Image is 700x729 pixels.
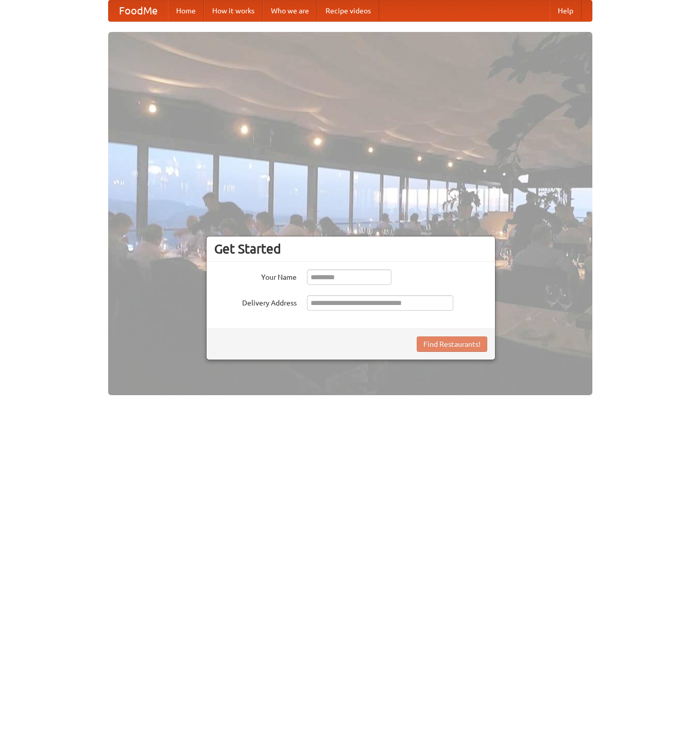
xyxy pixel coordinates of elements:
[168,1,204,21] a: Home
[214,269,297,282] label: Your Name
[317,1,379,21] a: Recipe videos
[214,241,487,257] h3: Get Started
[417,336,487,352] button: Find Restaurants!
[550,1,582,21] a: Help
[204,1,263,21] a: How it works
[263,1,317,21] a: Who we are
[214,295,297,308] label: Delivery Address
[109,1,168,21] a: FoodMe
